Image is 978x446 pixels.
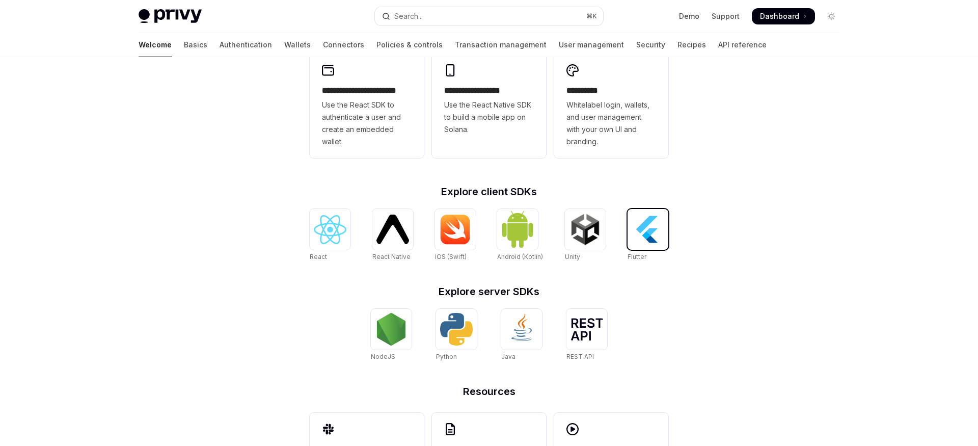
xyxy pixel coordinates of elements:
[371,309,412,362] a: NodeJSNodeJS
[284,33,311,57] a: Wallets
[559,33,624,57] a: User management
[322,99,412,148] span: Use the React SDK to authenticate a user and create an embedded wallet.
[455,33,547,57] a: Transaction management
[497,209,543,262] a: Android (Kotlin)Android (Kotlin)
[628,253,646,260] span: Flutter
[679,11,699,21] a: Demo
[435,253,467,260] span: iOS (Swift)
[376,33,443,57] a: Policies & controls
[501,353,515,360] span: Java
[139,9,202,23] img: light logo
[677,33,706,57] a: Recipes
[569,213,602,246] img: Unity
[436,353,457,360] span: Python
[505,313,538,346] img: Java
[372,253,411,260] span: React Native
[570,318,603,340] img: REST API
[565,209,606,262] a: UnityUnity
[718,33,767,57] a: API reference
[636,33,665,57] a: Security
[501,309,542,362] a: JavaJava
[371,353,395,360] span: NodeJS
[566,99,656,148] span: Whitelabel login, wallets, and user management with your own UI and branding.
[310,209,350,262] a: ReactReact
[310,286,668,297] h2: Explore server SDKs
[823,8,839,24] button: Toggle dark mode
[310,253,327,260] span: React
[501,210,534,248] img: Android (Kotlin)
[444,99,534,136] span: Use the React Native SDK to build a mobile app on Solana.
[632,213,664,246] img: Flutter
[376,215,409,244] img: React Native
[565,253,580,260] span: Unity
[554,54,668,158] a: **** *****Whitelabel login, wallets, and user management with your own UI and branding.
[314,215,346,244] img: React
[435,209,476,262] a: iOS (Swift)iOS (Swift)
[375,313,407,346] img: NodeJS
[310,386,668,397] h2: Resources
[375,7,603,25] button: Open search
[440,313,473,346] img: Python
[760,11,799,21] span: Dashboard
[436,309,477,362] a: PythonPython
[323,33,364,57] a: Connectors
[628,209,668,262] a: FlutterFlutter
[432,54,546,158] a: **** **** **** ***Use the React Native SDK to build a mobile app on Solana.
[566,353,594,360] span: REST API
[586,12,597,20] span: ⌘ K
[220,33,272,57] a: Authentication
[310,187,668,197] h2: Explore client SDKs
[394,10,423,22] div: Search...
[497,253,543,260] span: Android (Kotlin)
[439,214,472,245] img: iOS (Swift)
[712,11,740,21] a: Support
[184,33,207,57] a: Basics
[566,309,607,362] a: REST APIREST API
[139,33,172,57] a: Welcome
[372,209,413,262] a: React NativeReact Native
[752,8,815,24] a: Dashboard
